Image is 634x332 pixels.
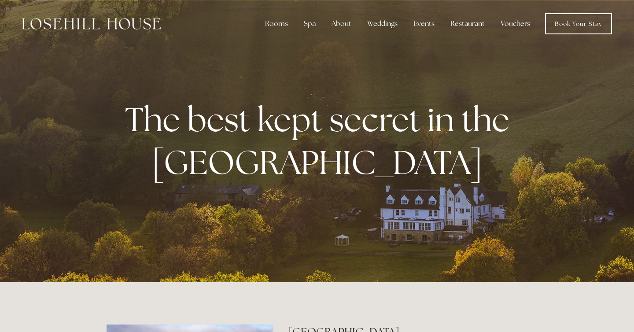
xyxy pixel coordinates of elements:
[494,15,537,33] a: Vouchers
[22,18,161,30] img: Losehill House
[125,98,516,184] strong: The best kept secret in the [GEOGRAPHIC_DATA]
[443,15,492,33] div: Restaurant
[360,15,405,33] div: Weddings
[258,15,295,33] div: Rooms
[406,15,442,33] div: Events
[324,15,358,33] div: About
[297,15,323,33] div: Spa
[545,13,612,34] a: Book Your Stay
